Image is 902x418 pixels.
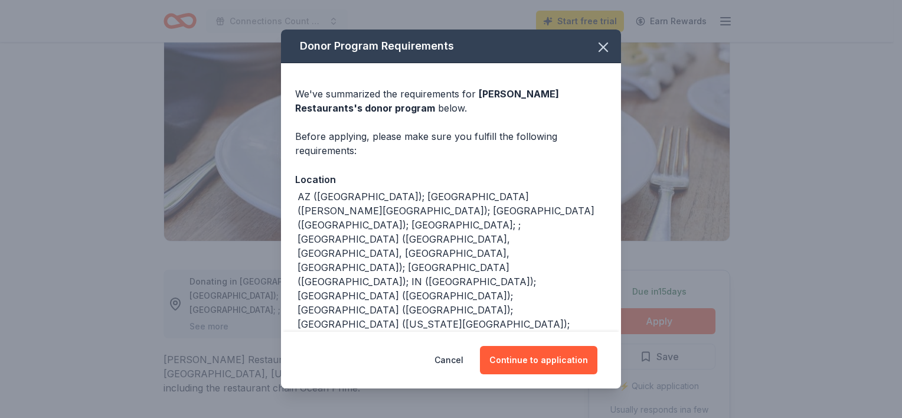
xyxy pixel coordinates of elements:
div: We've summarized the requirements for below. [295,87,607,115]
div: Location [295,172,607,187]
button: Cancel [434,346,463,374]
div: Before applying, please make sure you fulfill the following requirements: [295,129,607,158]
button: Continue to application [480,346,597,374]
div: Donor Program Requirements [281,30,621,63]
